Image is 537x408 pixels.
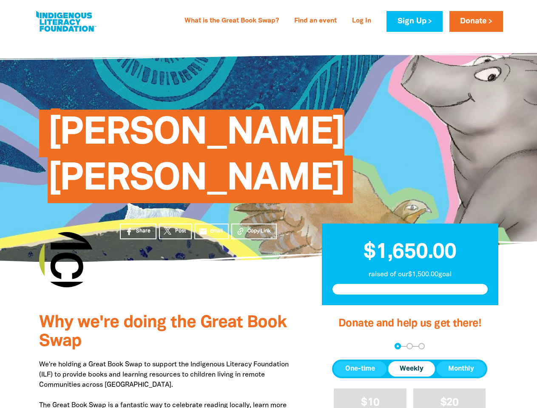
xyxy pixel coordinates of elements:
a: Sign Up [386,11,442,32]
div: Donation frequency [332,360,487,378]
i: email [199,227,207,236]
span: Why we're doing the Great Book Swap [39,315,287,349]
p: raised of our $1,500.00 goal [332,269,488,280]
a: Donate [449,11,503,32]
a: Share [120,224,156,239]
span: Post [175,227,186,235]
a: What is the Great Book Swap? [179,14,284,28]
button: Navigate to step 1 of 3 to enter your donation amount [395,343,401,349]
button: One-time [334,361,386,377]
button: Monthly [437,361,486,377]
span: Monthly [448,364,474,374]
button: Copy Link [231,224,277,239]
span: $20 [440,398,459,408]
span: [PERSON_NAME] [PERSON_NAME] [48,116,345,203]
span: Email [210,227,223,235]
span: One-time [345,364,375,374]
span: Weekly [400,364,423,374]
a: Log In [347,14,376,28]
span: Copy Link [247,227,271,235]
button: Weekly [388,361,435,377]
a: Find an event [289,14,342,28]
span: $10 [361,398,379,408]
span: Share [136,227,151,235]
a: Post [159,224,192,239]
a: emailEmail [194,224,229,239]
span: $1,650.00 [364,243,456,262]
button: Navigate to step 3 of 3 to enter your payment details [418,343,425,349]
button: Navigate to step 2 of 3 to enter your details [406,343,413,349]
span: Donate and help us get there! [338,319,481,329]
